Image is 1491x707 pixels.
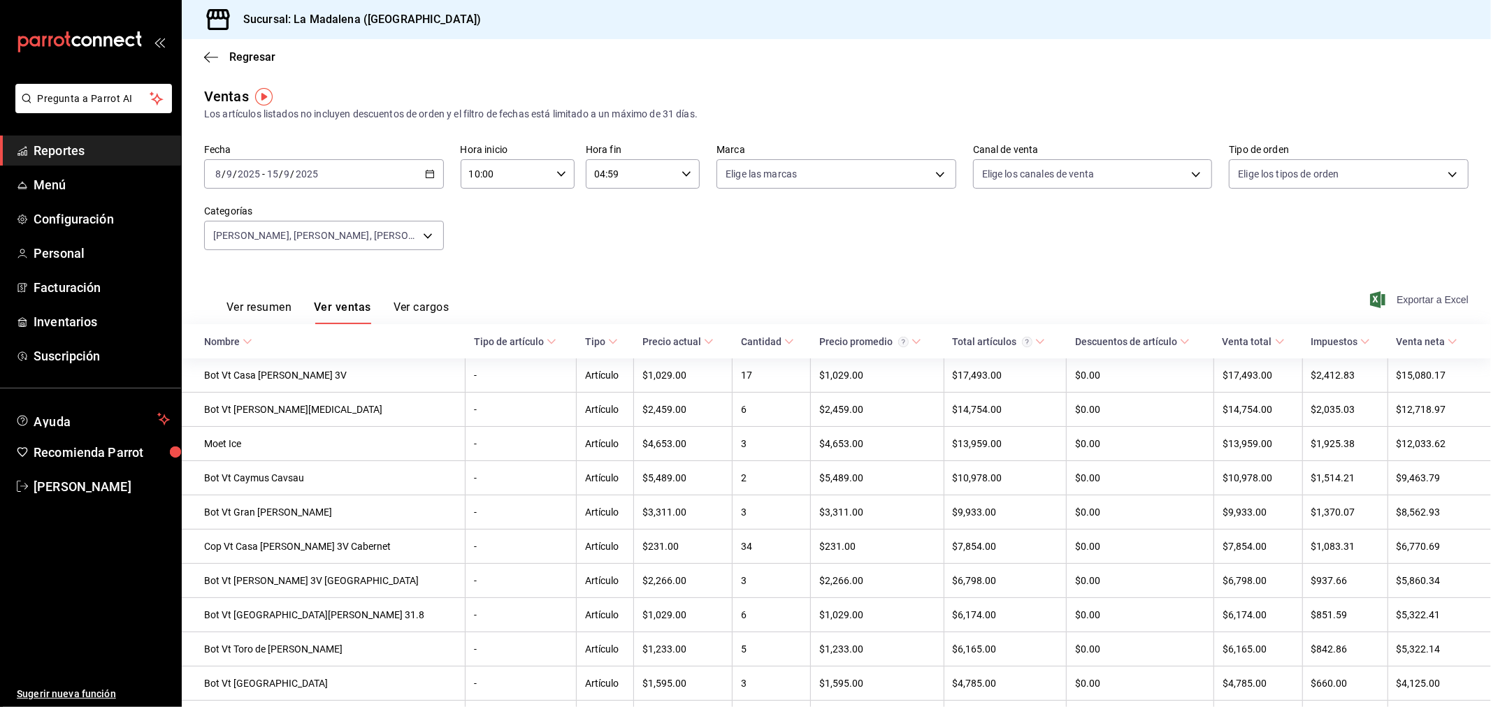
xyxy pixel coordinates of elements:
span: Impuestos [1311,336,1370,347]
td: 3 [733,564,811,598]
button: Ver resumen [226,300,291,324]
td: $1,233.00 [811,632,944,666]
input: -- [266,168,279,180]
td: $231.00 [811,530,944,564]
td: $17,493.00 [1214,358,1303,393]
td: Bot Vt Toro de [PERSON_NAME] [182,632,466,666]
span: Sugerir nueva función [17,687,170,701]
td: 3 [733,427,811,461]
svg: El total artículos considera cambios de precios en los artículos así como costos adicionales por ... [1022,337,1032,347]
td: $0.00 [1067,393,1214,427]
td: 6 [733,598,811,632]
td: Artículo [577,564,634,598]
td: $2,459.00 [634,393,733,427]
td: $13,959.00 [1214,427,1303,461]
td: $3,311.00 [811,495,944,530]
button: Ver cargos [394,300,449,324]
td: - [466,393,577,427]
td: 3 [733,495,811,530]
div: Ventas [204,86,249,107]
span: Cantidad [741,336,794,347]
td: $0.00 [1067,461,1214,495]
td: $0.00 [1067,666,1214,701]
div: navigation tabs [226,300,449,324]
td: $4,653.00 [634,427,733,461]
td: Artículo [577,393,634,427]
span: Venta neta [1396,336,1457,347]
td: $1,233.00 [634,632,733,666]
label: Hora inicio [461,145,575,155]
td: $6,165.00 [1214,632,1303,666]
td: $842.86 [1302,632,1388,666]
td: Artículo [577,666,634,701]
td: $0.00 [1067,358,1214,393]
td: $8,562.93 [1388,495,1491,530]
td: $2,266.00 [634,564,733,598]
div: Venta neta [1396,336,1445,347]
div: Venta total [1223,336,1272,347]
td: Bot Vt Caymus Cavsau [182,461,466,495]
td: Artículo [577,530,634,564]
td: $0.00 [1067,495,1214,530]
td: $1,925.38 [1302,427,1388,461]
div: Los artículos listados no incluyen descuentos de orden y el filtro de fechas está limitado a un m... [204,107,1469,122]
td: Bot Vt [GEOGRAPHIC_DATA][PERSON_NAME] 31.8 [182,598,466,632]
span: Precio promedio [819,336,921,347]
span: Regresar [229,50,275,64]
td: $9,933.00 [1214,495,1303,530]
td: $2,266.00 [811,564,944,598]
td: - [466,666,577,701]
td: $1,029.00 [811,358,944,393]
td: 5 [733,632,811,666]
td: $5,489.00 [634,461,733,495]
td: $10,978.00 [1214,461,1303,495]
td: $13,959.00 [944,427,1067,461]
td: 6 [733,393,811,427]
td: $17,493.00 [944,358,1067,393]
td: $0.00 [1067,564,1214,598]
td: Artículo [577,632,634,666]
td: $9,933.00 [944,495,1067,530]
td: Artículo [577,598,634,632]
td: $5,489.00 [811,461,944,495]
td: $6,174.00 [1214,598,1303,632]
input: ---- [295,168,319,180]
div: Cantidad [741,336,781,347]
td: - [466,358,577,393]
td: - [466,632,577,666]
td: $1,029.00 [634,598,733,632]
button: Ver ventas [314,300,371,324]
div: Precio promedio [819,336,909,347]
td: $6,770.69 [1388,530,1491,564]
span: Elige los canales de venta [982,167,1094,181]
td: $3,311.00 [634,495,733,530]
td: $1,029.00 [811,598,944,632]
span: Elige las marcas [726,167,797,181]
h3: Sucursal: La Madalena ([GEOGRAPHIC_DATA]) [232,11,481,28]
span: - [262,168,265,180]
td: Artículo [577,461,634,495]
span: Nombre [204,336,252,347]
span: / [233,168,237,180]
td: $12,033.62 [1388,427,1491,461]
td: $9,463.79 [1388,461,1491,495]
td: $0.00 [1067,427,1214,461]
td: $6,798.00 [1214,564,1303,598]
td: $1,595.00 [811,666,944,701]
td: $1,595.00 [634,666,733,701]
div: Precio actual [642,336,701,347]
button: open_drawer_menu [154,36,165,48]
label: Fecha [204,145,444,155]
button: Tooltip marker [255,88,273,105]
span: Facturación [34,278,170,297]
label: Hora fin [586,145,700,155]
td: $6,165.00 [944,632,1067,666]
td: Moet Ice [182,427,466,461]
span: Recomienda Parrot [34,443,170,462]
td: $4,653.00 [811,427,944,461]
span: / [222,168,226,180]
label: Marca [716,145,956,155]
input: -- [226,168,233,180]
td: $7,854.00 [1214,530,1303,564]
td: $5,322.14 [1388,632,1491,666]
